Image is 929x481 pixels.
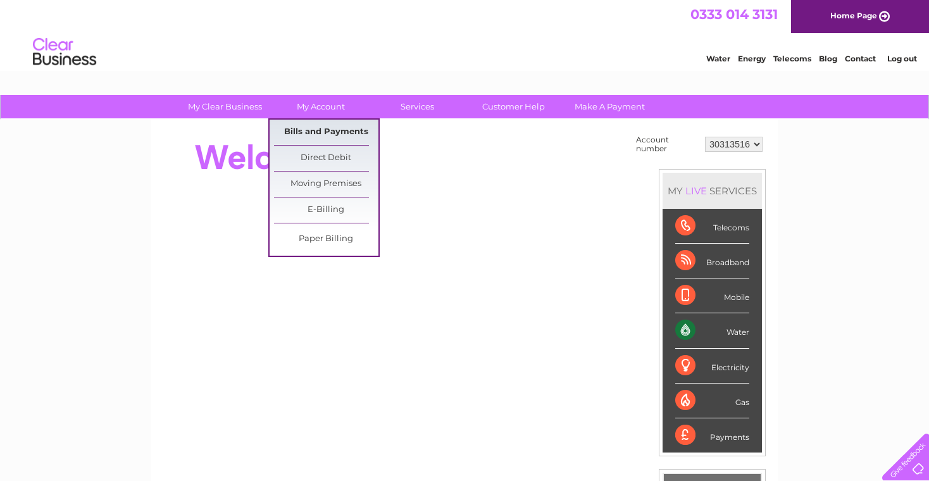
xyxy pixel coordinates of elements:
[269,95,373,118] a: My Account
[274,197,378,223] a: E-Billing
[461,95,566,118] a: Customer Help
[633,132,702,156] td: Account number
[274,172,378,197] a: Moving Premises
[274,120,378,145] a: Bills and Payments
[683,185,709,197] div: LIVE
[773,54,811,63] a: Telecoms
[32,33,97,72] img: logo.png
[675,384,749,418] div: Gas
[675,209,749,244] div: Telecoms
[887,54,917,63] a: Log out
[274,227,378,252] a: Paper Billing
[173,95,277,118] a: My Clear Business
[663,173,762,209] div: MY SERVICES
[690,6,778,22] a: 0333 014 3131
[675,244,749,278] div: Broadband
[738,54,766,63] a: Energy
[274,146,378,171] a: Direct Debit
[675,278,749,313] div: Mobile
[819,54,837,63] a: Blog
[558,95,662,118] a: Make A Payment
[365,95,470,118] a: Services
[166,7,764,61] div: Clear Business is a trading name of Verastar Limited (registered in [GEOGRAPHIC_DATA] No. 3667643...
[675,313,749,348] div: Water
[845,54,876,63] a: Contact
[675,418,749,453] div: Payments
[675,349,749,384] div: Electricity
[706,54,730,63] a: Water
